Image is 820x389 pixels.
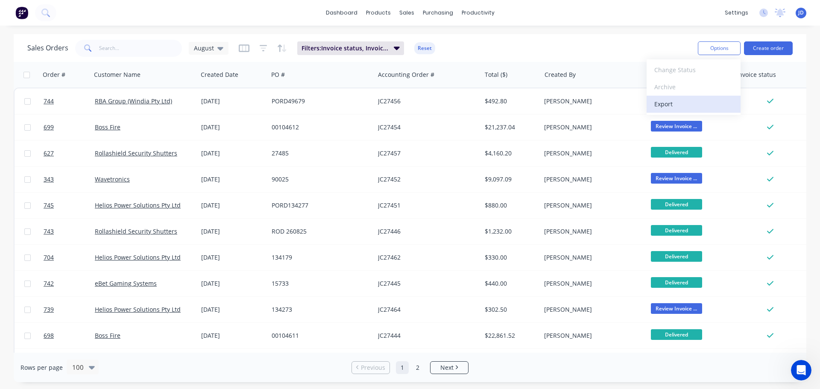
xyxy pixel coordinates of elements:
div: Accounting Order # [378,70,434,79]
div: 90025 [272,175,366,184]
div: $880.00 [485,201,535,210]
div: Order # [43,70,65,79]
span: 742 [44,279,54,288]
h1: Sales Orders [27,44,68,52]
a: 745 [44,193,95,218]
div: Archive [654,81,733,93]
a: Previous page [352,363,389,372]
button: Reset [414,42,435,54]
a: Helios Power Solutions Pty Ltd [95,201,181,209]
div: JC27452 [378,175,473,184]
a: Rollashield Security Shutters [95,227,177,235]
span: Review Invoice ... [651,121,702,132]
div: purchasing [419,6,457,19]
span: Rows per page [20,363,63,372]
div: [DATE] [201,175,265,184]
a: Rollashield Security Shutters [95,149,177,157]
div: $302.50 [485,305,535,314]
div: [DATE] [201,149,265,158]
div: JC27444 [378,331,473,340]
div: 15733 [272,279,366,288]
div: settings [720,6,753,19]
span: Review Invoice ... [651,173,702,184]
div: [PERSON_NAME] [544,201,639,210]
div: [PERSON_NAME] [544,305,639,314]
div: JC27462 [378,253,473,262]
div: PORD134277 [272,201,366,210]
span: 743 [44,227,54,236]
div: $492.80 [485,97,535,105]
span: Delivered [651,277,702,288]
a: Boss Fire [95,331,120,339]
div: [DATE] [201,279,265,288]
div: [DATE] [201,253,265,262]
div: PORD49679 [272,97,366,105]
div: [DATE] [201,97,265,105]
a: Page 2 [411,361,424,374]
span: Filters: Invoice status, Invoiced Date [302,44,389,53]
div: [DATE] [201,305,265,314]
button: Change Status [647,61,741,79]
div: $21,237.04 [485,123,535,132]
span: 744 [44,97,54,105]
a: Helios Power Solutions Pty Ltd [95,253,181,261]
div: [PERSON_NAME] [544,97,639,105]
span: August [194,44,214,53]
div: JC27454 [378,123,473,132]
div: [PERSON_NAME] [544,253,639,262]
div: products [362,6,395,19]
span: 699 [44,123,54,132]
div: [PERSON_NAME] [544,123,639,132]
div: [DATE] [201,331,265,340]
div: Export [654,98,733,110]
div: JC27457 [378,149,473,158]
button: Filters:Invoice status, Invoiced Date [297,41,404,55]
a: 739 [44,297,95,322]
a: eBet Gaming Systems [95,279,157,287]
div: $9,097.09 [485,175,535,184]
div: 27485 [272,149,366,158]
div: 134273 [272,305,366,314]
div: $1,232.00 [485,227,535,236]
div: JC27445 [378,279,473,288]
input: Search... [99,40,182,57]
a: Next page [430,363,468,372]
div: Created Date [201,70,238,79]
span: Delivered [651,147,702,158]
div: [PERSON_NAME] [544,331,639,340]
a: 698 [44,323,95,348]
span: Previous [361,363,385,372]
a: Helios Power Solutions Pty Ltd [95,305,181,313]
div: $330.00 [485,253,535,262]
div: Created By [545,70,576,79]
div: [DATE] [201,123,265,132]
div: $22,861.52 [485,331,535,340]
button: Options [698,41,741,55]
div: Total ($) [485,70,507,79]
a: dashboard [322,6,362,19]
div: [PERSON_NAME] [544,279,639,288]
a: Page 1 is your current page [396,361,409,374]
div: [PERSON_NAME] [544,175,639,184]
img: Factory [15,6,28,19]
span: Delivered [651,329,702,340]
a: 743 [44,219,95,244]
div: sales [395,6,419,19]
span: 343 [44,175,54,184]
span: Delivered [651,225,702,236]
div: 00104612 [272,123,366,132]
div: [DATE] [201,201,265,210]
a: 742 [44,271,95,296]
a: 627 [44,140,95,166]
div: 00104611 [272,331,366,340]
span: Delivered [651,199,702,210]
span: Next [440,363,454,372]
div: Customer Name [94,70,141,79]
button: Export [647,96,741,113]
a: Wavetronics [95,175,130,183]
div: ROD 260825 [272,227,366,236]
div: Invoice status [737,70,776,79]
span: Review Invoice ... [651,303,702,314]
div: [PERSON_NAME] [544,149,639,158]
a: 744 [44,88,95,114]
